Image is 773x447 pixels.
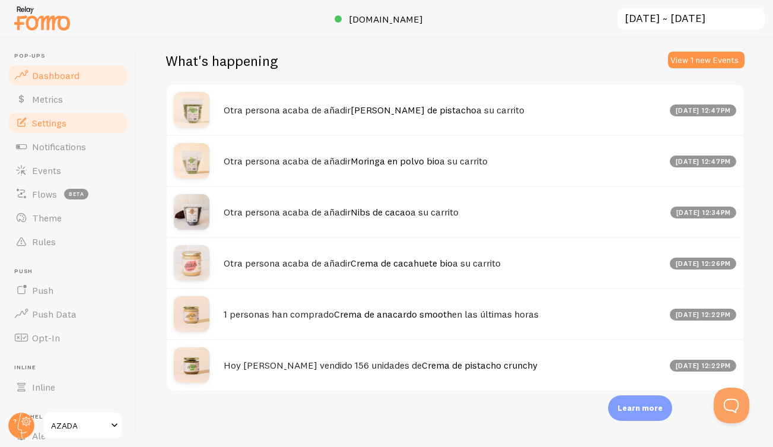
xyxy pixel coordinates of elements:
[670,309,736,321] div: [DATE] 12:22pm
[670,104,736,116] div: [DATE] 12:47pm
[32,332,60,344] span: Opt-In
[351,104,476,116] a: [PERSON_NAME] de pistacho
[32,236,56,248] span: Rules
[7,230,129,253] a: Rules
[7,302,129,326] a: Push Data
[608,395,672,421] div: Learn more
[224,257,663,270] h4: Otra persona acaba de añadir a su carrito
[7,135,129,158] a: Notifications
[224,155,663,167] h4: Otra persona acaba de añadir a su carrito
[334,308,452,320] a: Crema de anacardo smooth
[14,52,129,60] span: Pop-ups
[7,375,129,399] a: Inline
[224,308,663,321] h4: 1 personas han comprado en las últimas horas
[32,381,55,393] span: Inline
[32,141,86,153] span: Notifications
[51,419,107,433] span: AZADA
[618,402,663,414] p: Learn more
[7,111,129,135] a: Settings
[32,308,77,320] span: Push Data
[32,212,62,224] span: Theme
[43,411,123,440] a: AZADA
[32,284,53,296] span: Push
[714,388,749,423] iframe: Help Scout Beacon - Open
[7,158,129,182] a: Events
[670,207,736,218] div: [DATE] 12:34pm
[351,206,411,218] a: Nibs de cacao
[7,182,129,206] a: Flows beta
[7,326,129,350] a: Opt-In
[7,64,129,87] a: Dashboard
[14,268,129,275] span: Push
[14,364,129,372] span: Inline
[351,155,440,167] a: Moringa en polvo bio
[7,278,129,302] a: Push
[12,3,72,33] img: fomo-relay-logo-orange.svg
[224,104,663,116] h4: Otra persona acaba de añadir a su carrito
[224,359,663,372] h4: Hoy [PERSON_NAME] vendido 156 unidades de
[32,188,57,200] span: Flows
[670,258,736,270] div: [DATE] 12:26pm
[668,52,745,68] button: View 1 new Events
[64,189,88,199] span: beta
[32,69,79,81] span: Dashboard
[422,359,537,371] a: Crema de pistacho crunchy
[670,360,736,372] div: [DATE] 12:22pm
[670,156,736,167] div: [DATE] 12:47pm
[166,52,278,70] h2: What's happening
[351,257,453,269] a: Crema de cacahuete bio
[32,164,61,176] span: Events
[7,206,129,230] a: Theme
[32,117,66,129] span: Settings
[224,206,663,218] h4: Otra persona acaba de añadir a su carrito
[7,87,129,111] a: Metrics
[32,93,63,105] span: Metrics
